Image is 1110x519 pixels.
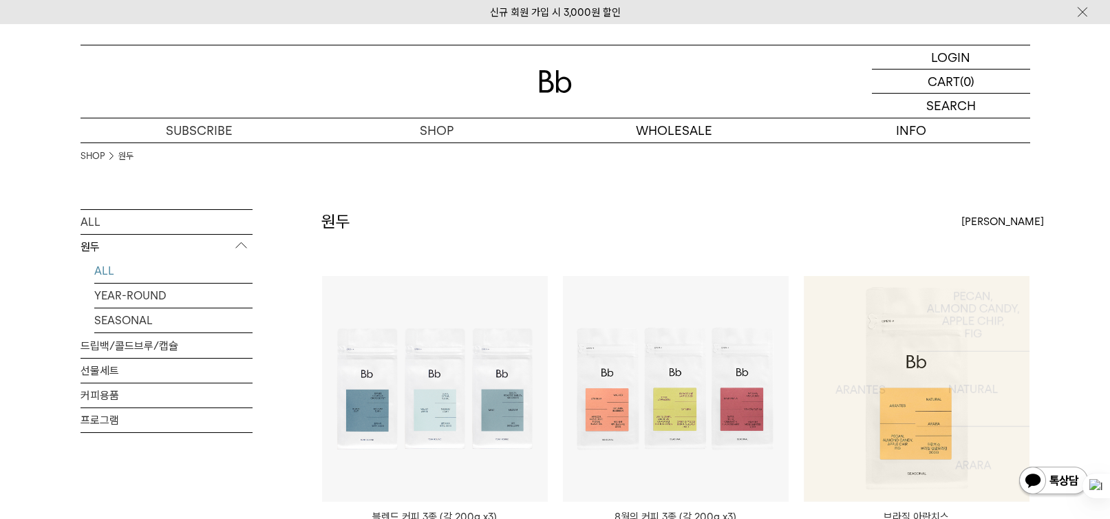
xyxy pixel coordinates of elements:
[81,359,253,383] a: 선물세트
[81,210,253,234] a: ALL
[94,259,253,283] a: ALL
[81,334,253,358] a: 드립백/콜드브루/캡슐
[926,94,976,118] p: SEARCH
[960,70,974,93] p: (0)
[81,383,253,407] a: 커피용품
[804,276,1029,502] a: 브라질 아란치스
[539,70,572,93] img: 로고
[322,276,548,502] img: 블렌드 커피 3종 (각 200g x3)
[872,45,1030,70] a: LOGIN
[931,45,970,69] p: LOGIN
[793,118,1030,142] p: INFO
[81,235,253,259] p: 원두
[961,213,1044,230] span: [PERSON_NAME]
[490,6,621,19] a: 신규 회원 가입 시 3,000원 할인
[872,70,1030,94] a: CART (0)
[321,210,350,233] h2: 원두
[81,118,318,142] a: SUBSCRIBE
[1018,465,1089,498] img: 카카오톡 채널 1:1 채팅 버튼
[563,276,789,502] img: 8월의 커피 3종 (각 200g x3)
[555,118,793,142] p: WHOLESALE
[94,284,253,308] a: YEAR-ROUND
[94,308,253,332] a: SEASONAL
[81,149,105,163] a: SHOP
[318,118,555,142] a: SHOP
[81,408,253,432] a: 프로그램
[118,149,134,163] a: 원두
[804,276,1029,502] img: 1000000483_add2_079.jpg
[928,70,960,93] p: CART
